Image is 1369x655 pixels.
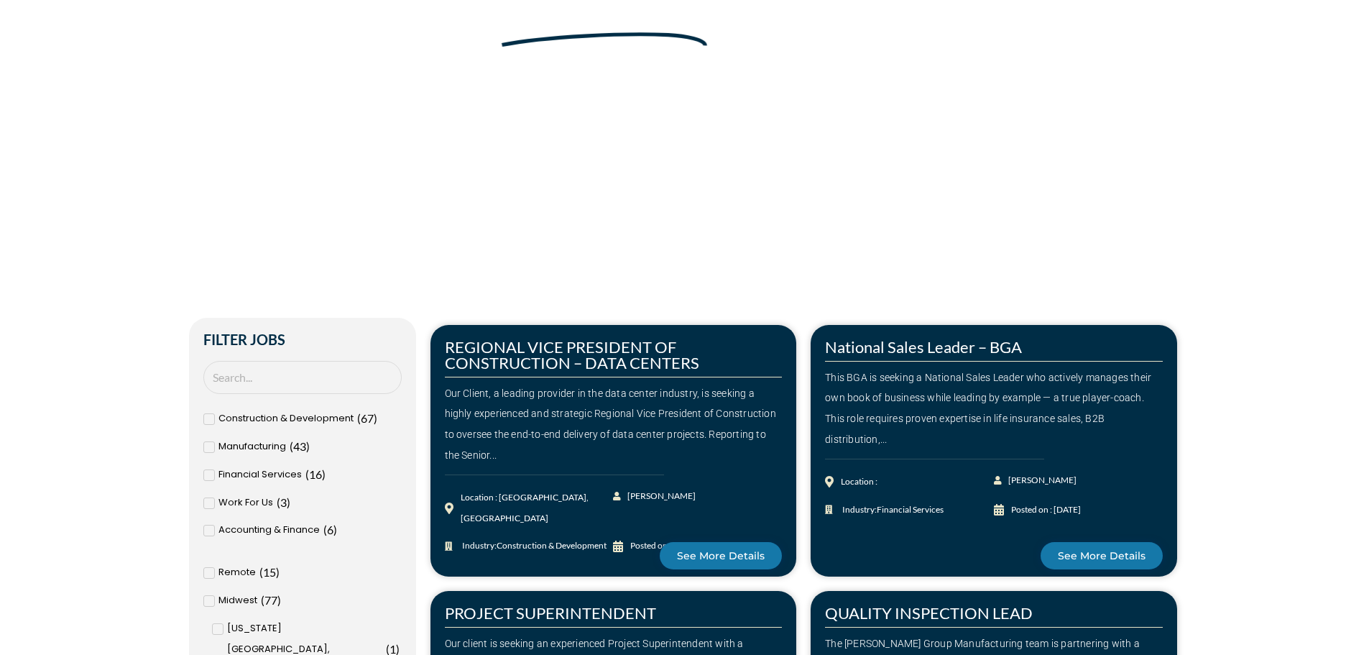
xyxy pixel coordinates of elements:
span: » [282,59,341,73]
span: 3 [280,495,287,509]
a: [PERSON_NAME] [994,470,1078,491]
span: Work For Us [218,493,273,513]
span: ( [277,495,280,509]
a: Home [282,59,313,73]
div: Location : [GEOGRAPHIC_DATA], [GEOGRAPHIC_DATA] [461,487,614,529]
span: ) [277,593,281,607]
span: Midwest [218,590,257,611]
span: ) [306,439,310,453]
a: [PERSON_NAME] [613,486,697,507]
span: ) [287,495,290,509]
a: PROJECT SUPERINTENDENT [445,603,656,623]
span: ( [261,593,264,607]
a: REGIONAL VICE PRESIDENT OF CONSTRUCTION – DATA CENTERS [445,337,699,372]
div: Posted on : [DATE] [1011,500,1081,521]
span: Remote [218,562,256,583]
span: See More Details [1058,551,1146,561]
span: ( [290,439,293,453]
span: Jobs [318,59,341,73]
span: ) [333,523,337,536]
input: Search Job [203,361,402,395]
span: ) [374,411,377,425]
span: Manufacturing [218,436,286,457]
div: This BGA is seeking a National Sales Leader who actively manages their own book of business while... [825,367,1163,450]
span: [PERSON_NAME] [1005,470,1077,491]
span: Accounting & Finance [218,520,320,541]
span: Industry: [839,500,944,521]
span: 77 [264,593,277,607]
a: See More Details [660,542,782,569]
span: See More Details [677,551,765,561]
span: Financial Services [877,504,944,515]
span: ) [276,565,280,579]
span: ( [259,565,263,579]
h2: Filter Jobs [203,332,402,347]
a: See More Details [1041,542,1163,569]
span: ( [323,523,327,536]
div: Our Client, a leading provider in the data center industry, is seeking a highly experienced and s... [445,383,783,466]
div: Location : [841,472,877,493]
span: Financial Services [218,464,302,485]
span: 16 [309,467,322,481]
span: [PERSON_NAME] [624,486,696,507]
span: 15 [263,565,276,579]
span: 43 [293,439,306,453]
a: National Sales Leader – BGA [825,337,1022,357]
span: ) [322,467,326,481]
span: 67 [361,411,374,425]
span: ( [305,467,309,481]
a: QUALITY INSPECTION LEAD [825,603,1033,623]
span: 6 [327,523,333,536]
span: Construction & Development [218,408,354,429]
span: ( [357,411,361,425]
a: Industry:Financial Services [825,500,994,521]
